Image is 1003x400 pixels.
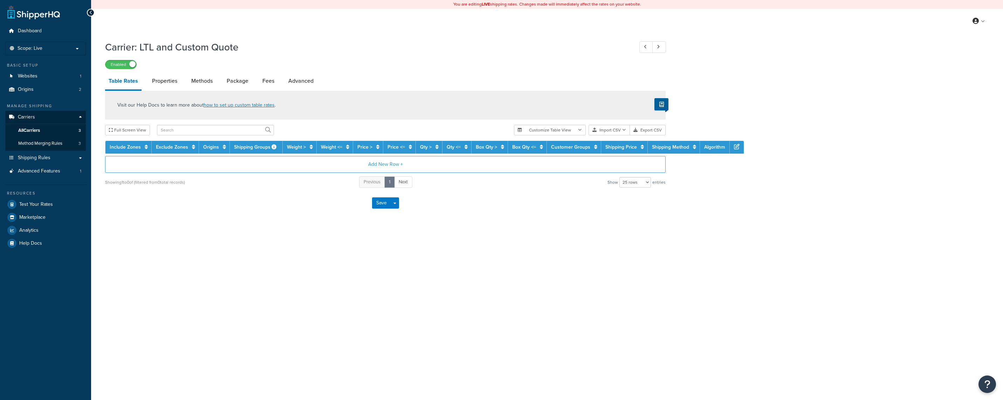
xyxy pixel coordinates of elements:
h1: Carrier: LTL and Custom Quote [105,40,626,54]
button: Customize Table View [514,125,586,135]
a: how to set up custom table rates [204,101,275,109]
a: Carriers [5,111,86,124]
span: Method Merging Rules [18,141,62,147]
a: Include Zones [110,143,141,151]
a: Advanced [285,73,317,89]
button: Import CSV [589,125,630,135]
a: Websites1 [5,70,86,83]
a: Price <= [387,143,405,151]
a: Customer Groups [551,143,590,151]
div: Resources [5,190,86,196]
button: Full Screen View [105,125,150,135]
span: Advanced Features [18,168,60,174]
span: 2 [79,87,81,93]
a: Weight <= [321,143,342,151]
a: Help Docs [5,237,86,250]
a: Previous [359,176,385,188]
a: Qty <= [447,143,461,151]
a: Shipping Rules [5,151,86,164]
a: Dashboard [5,25,86,38]
span: Analytics [19,228,39,233]
a: Package [223,73,252,89]
div: Showing 1 to 0 of (filtered from 0 total records) [105,177,185,187]
a: Properties [149,73,181,89]
button: Export CSV [630,125,666,135]
a: Origins2 [5,83,86,96]
button: Show Help Docs [654,98,668,110]
b: LIVE [482,1,490,7]
span: Websites [18,73,37,79]
a: 1 [384,176,395,188]
li: Carriers [5,111,86,151]
span: 1 [80,168,81,174]
span: Next [399,178,408,185]
button: Save [372,197,391,209]
li: Origins [5,83,86,96]
a: Table Rates [105,73,142,91]
a: AllCarriers3 [5,124,86,137]
a: Method Merging Rules3 [5,137,86,150]
a: Price > [357,143,372,151]
span: Marketplace [19,215,46,221]
span: entries [652,177,666,187]
span: Origins [18,87,34,93]
a: Test Your Rates [5,198,86,211]
li: Advanced Features [5,165,86,178]
a: Methods [188,73,216,89]
a: Advanced Features1 [5,165,86,178]
a: Analytics [5,224,86,237]
a: Previous Record [639,41,653,53]
a: Next [394,176,412,188]
button: Add New Row + [105,156,666,173]
span: Help Docs [19,240,42,246]
a: Shipping Price [605,143,637,151]
a: Exclude Zones [156,143,188,151]
a: Box Qty <= [512,143,536,151]
span: Carriers [18,114,35,120]
a: Weight > [287,143,306,151]
span: 3 [78,128,81,134]
a: Next Record [652,41,666,53]
a: Fees [259,73,278,89]
th: Shipping Groups [230,141,283,154]
a: Marketplace [5,211,86,224]
label: Enabled [105,60,136,69]
span: 3 [78,141,81,147]
p: Visit our Help Docs to learn more about . [117,101,276,109]
div: Basic Setup [5,62,86,68]
span: Show [607,177,618,187]
li: Method Merging Rules [5,137,86,150]
span: Previous [364,178,380,185]
a: Qty > [420,143,432,151]
span: Dashboard [18,28,42,34]
a: Origins [203,143,219,151]
div: Manage Shipping [5,103,86,109]
li: Websites [5,70,86,83]
button: Open Resource Center [978,375,996,393]
span: Scope: Live [18,46,42,52]
input: Search [157,125,274,135]
span: All Carriers [18,128,40,134]
span: Shipping Rules [18,155,50,161]
span: 1 [80,73,81,79]
span: Test Your Rates [19,202,53,208]
a: Shipping Method [652,143,689,151]
th: Algorithm [700,141,730,154]
a: Box Qty > [476,143,497,151]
